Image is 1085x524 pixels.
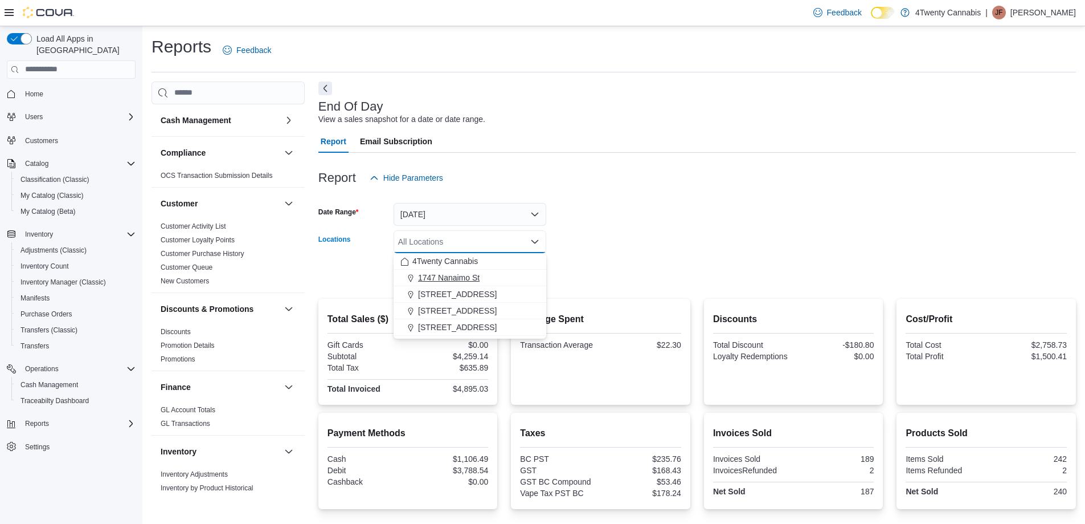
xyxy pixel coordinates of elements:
[11,242,140,258] button: Adjustments (Classic)
[21,228,58,241] button: Inventory
[21,278,106,287] span: Inventory Manager (Classic)
[161,327,191,336] span: Discounts
[520,477,598,486] div: GST BC Compound
[520,466,598,475] div: GST
[410,454,488,464] div: $1,106.49
[992,6,1006,19] div: Jacqueline Francis
[21,134,63,148] a: Customers
[327,312,489,326] h2: Total Sales ($)
[989,352,1067,361] div: $1,500.41
[906,466,984,475] div: Items Refunded
[161,172,273,180] a: OCS Transaction Submission Details
[25,419,49,428] span: Reports
[713,487,746,496] strong: Net Sold
[21,175,89,184] span: Classification (Classic)
[603,454,681,464] div: $235.76
[161,355,195,363] a: Promotions
[713,466,791,475] div: InvoicesRefunded
[21,396,89,405] span: Traceabilty Dashboard
[21,417,136,430] span: Reports
[11,274,140,290] button: Inventory Manager (Classic)
[2,226,140,242] button: Inventory
[21,191,84,200] span: My Catalog (Classic)
[318,82,332,95] button: Next
[410,477,488,486] div: $0.00
[21,342,49,351] span: Transfers
[915,6,981,19] p: 4Twenty Cannabis
[21,310,72,319] span: Purchase Orders
[520,454,598,464] div: BC PST
[796,454,874,464] div: 189
[1010,6,1076,19] p: [PERSON_NAME]
[21,362,63,376] button: Operations
[394,253,546,336] div: Choose from the following options
[394,303,546,319] button: [STREET_ADDRESS]
[161,470,228,479] span: Inventory Adjustments
[161,420,210,428] a: GL Transactions
[383,172,443,184] span: Hide Parameters
[161,277,209,285] a: New Customers
[21,110,47,124] button: Users
[603,477,681,486] div: $53.46
[282,445,296,458] button: Inventory
[989,487,1067,496] div: 240
[394,286,546,303] button: [STREET_ADDRESS]
[161,235,235,245] span: Customer Loyalty Points
[16,259,136,273] span: Inventory Count
[282,146,296,160] button: Compliance
[161,342,215,350] a: Promotion Details
[327,340,406,350] div: Gift Cards
[410,340,488,350] div: $0.00
[360,130,432,153] span: Email Subscription
[989,454,1067,464] div: 242
[989,340,1067,350] div: $2,758.73
[16,394,136,408] span: Traceabilty Dashboard
[16,291,54,305] a: Manifests
[161,115,280,126] button: Cash Management
[21,440,54,454] a: Settings
[394,253,546,270] button: 4Twenty Cannabis
[520,489,598,498] div: Vape Tax PST BC
[16,275,110,289] a: Inventory Manager (Classic)
[713,454,791,464] div: Invoices Sold
[161,222,226,231] span: Customer Activity List
[21,133,136,147] span: Customers
[161,381,191,393] h3: Finance
[713,426,874,440] h2: Invoices Sold
[16,378,83,392] a: Cash Management
[327,466,406,475] div: Debit
[327,363,406,372] div: Total Tax
[161,147,280,159] button: Compliance
[23,7,74,18] img: Cova
[16,173,136,186] span: Classification (Classic)
[21,417,54,430] button: Reports
[161,328,191,336] a: Discounts
[11,290,140,306] button: Manifests
[25,136,58,145] span: Customers
[327,477,406,486] div: Cashback
[2,416,140,432] button: Reports
[906,487,938,496] strong: Net Sold
[2,438,140,455] button: Settings
[809,1,866,24] a: Feedback
[161,355,195,364] span: Promotions
[796,466,874,475] div: 2
[11,204,140,220] button: My Catalog (Beta)
[25,112,43,121] span: Users
[25,364,59,373] span: Operations
[713,352,791,361] div: Loyalty Redemptions
[11,172,140,188] button: Classification (Classic)
[11,393,140,409] button: Traceabilty Dashboard
[16,307,136,321] span: Purchase Orders
[412,255,478,267] span: 4Twenty Cannabis
[161,198,198,209] h3: Customer
[161,419,210,428] span: GL Transactions
[21,246,87,255] span: Adjustments (Classic)
[152,325,305,371] div: Discounts & Promotions
[2,361,140,377] button: Operations
[327,454,406,464] div: Cash
[32,33,136,56] span: Load All Apps in [GEOGRAPHIC_DATA]
[318,235,351,244] label: Locations
[11,338,140,354] button: Transfers
[796,340,874,350] div: -$180.80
